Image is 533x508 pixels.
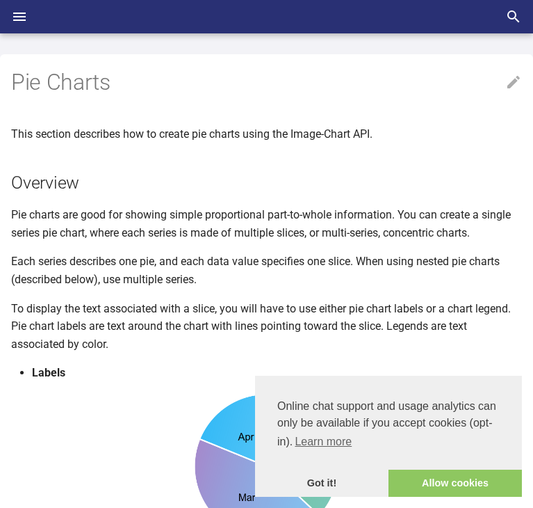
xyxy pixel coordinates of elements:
[11,68,522,97] h1: Pie Charts
[255,376,522,497] div: cookieconsent
[11,206,522,241] p: Pie charts are good for showing simple proportional part-to-whole information. You can create a s...
[11,253,522,288] p: Each series describes one pie, and each data value specifies one slice. When using nested pie cha...
[32,366,65,379] strong: Labels
[293,431,354,452] a: learn more about cookies
[277,398,500,452] span: Online chat support and usage analytics can only be available if you accept cookies (opt-in).
[388,470,522,498] a: allow cookies
[11,170,522,195] h2: Overview
[11,300,522,354] p: To display the text associated with a slice, you will have to use either pie chart labels or a ch...
[255,470,388,498] a: dismiss cookie message
[11,125,522,143] p: This section describes how to create pie charts using the Image-Chart API.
